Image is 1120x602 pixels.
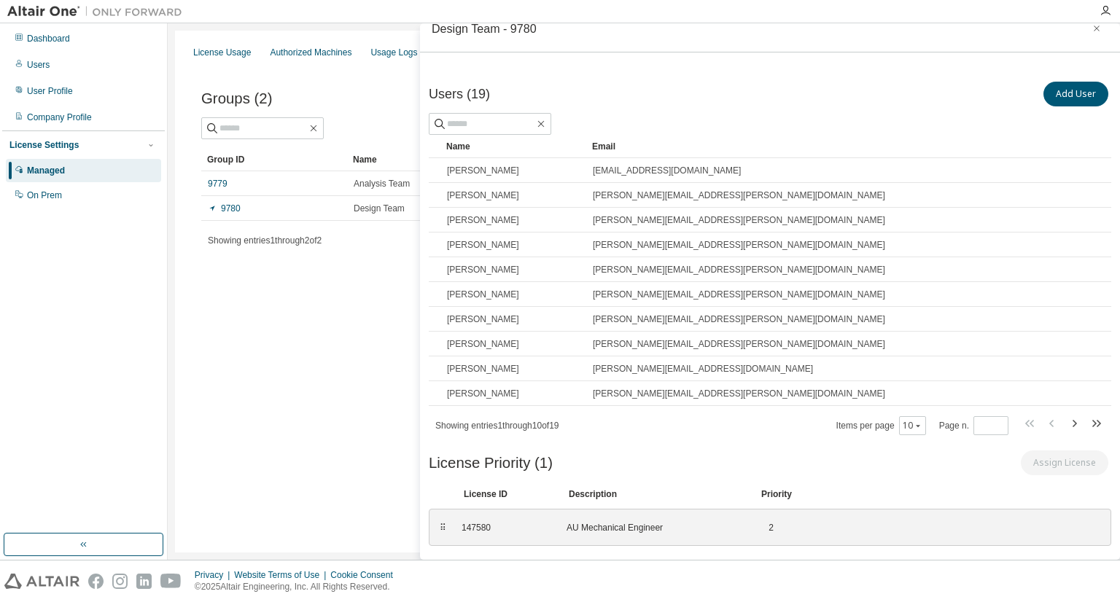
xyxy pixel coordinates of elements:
span: Groups (2) [201,90,272,107]
button: 10 [903,420,922,431]
div: ⠿ [438,522,447,533]
div: Managed [27,165,65,176]
div: Users [27,59,50,71]
div: Email [592,135,1068,158]
button: Assign License [1021,450,1108,475]
img: youtube.svg [160,574,182,589]
span: [PERSON_NAME][EMAIL_ADDRESS][PERSON_NAME][DOMAIN_NAME] [593,264,885,275]
img: linkedin.svg [136,574,152,589]
span: [PERSON_NAME] [447,239,519,251]
span: [EMAIL_ADDRESS][DOMAIN_NAME] [593,165,741,176]
span: [PERSON_NAME][EMAIL_ADDRESS][PERSON_NAME][DOMAIN_NAME] [593,289,885,300]
span: [PERSON_NAME][EMAIL_ADDRESS][PERSON_NAME][DOMAIN_NAME] [593,214,885,226]
div: Description [569,488,744,500]
a: 9779 [208,178,227,189]
span: Showing entries 1 through 2 of 2 [208,235,322,246]
div: Group ID [207,148,341,171]
span: [PERSON_NAME][EMAIL_ADDRESS][PERSON_NAME][DOMAIN_NAME] [593,388,885,399]
div: Cookie Consent [330,569,401,581]
span: [PERSON_NAME] [447,165,519,176]
div: 147580 [462,522,549,533]
div: License Usage [193,47,251,58]
a: 9780 [208,203,241,214]
span: Items per page [836,416,926,435]
div: Website Terms of Use [234,569,330,581]
span: Showing entries 1 through 10 of 19 [435,421,559,431]
span: [PERSON_NAME] [447,388,519,399]
span: [PERSON_NAME] [447,214,519,226]
img: altair_logo.svg [4,574,79,589]
span: [PERSON_NAME] [447,264,519,275]
div: Company Profile [27,112,92,123]
div: Authorized Machines [270,47,351,58]
span: Users (19) [429,87,490,102]
span: [PERSON_NAME] [447,338,519,350]
div: License Settings [9,139,79,151]
div: Priority [761,488,792,500]
div: User Profile [27,85,73,97]
div: License ID [464,488,551,500]
span: Analysis Team [354,178,410,189]
img: facebook.svg [88,574,104,589]
div: Usage Logs [370,47,417,58]
span: [PERSON_NAME][EMAIL_ADDRESS][PERSON_NAME][DOMAIN_NAME] [593,313,885,325]
span: [PERSON_NAME][EMAIL_ADDRESS][PERSON_NAME][DOMAIN_NAME] [593,239,885,251]
div: 2 [759,522,774,533]
span: [PERSON_NAME][EMAIL_ADDRESS][DOMAIN_NAME] [593,363,813,375]
div: AU Mechanical Engineer [567,522,742,533]
div: Privacy [195,569,234,581]
span: [PERSON_NAME][EMAIL_ADDRESS][PERSON_NAME][DOMAIN_NAME] [593,189,885,201]
img: instagram.svg [112,574,128,589]
img: Altair One [7,4,190,19]
p: © 2025 Altair Engineering, Inc. All Rights Reserved. [195,581,402,593]
span: [PERSON_NAME] [447,289,519,300]
span: [PERSON_NAME] [447,363,519,375]
div: On Prem [27,189,62,201]
div: Name [446,135,580,158]
span: Page n. [939,416,1008,435]
span: Design Team [354,203,405,214]
div: Design Team - 9780 [432,23,537,34]
span: [PERSON_NAME][EMAIL_ADDRESS][PERSON_NAME][DOMAIN_NAME] [593,338,885,350]
span: [PERSON_NAME] [447,189,519,201]
button: Add User [1043,82,1108,106]
span: License Priority (1) [429,455,553,472]
div: Dashboard [27,33,70,44]
div: Name [353,148,524,171]
span: [PERSON_NAME] [447,313,519,325]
